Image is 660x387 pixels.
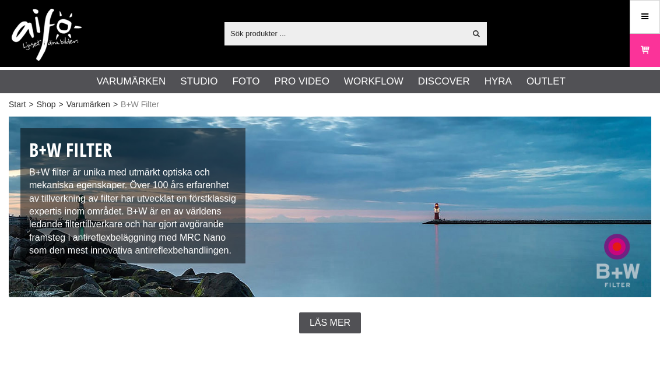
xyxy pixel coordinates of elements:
h1: B+W Filter [29,137,237,163]
span: Läs mer [310,318,350,328]
span: B+W Filter [121,98,159,111]
a: Workflow [344,74,403,89]
a: Pro Video [274,74,329,89]
img: logo.png [12,9,82,61]
a: Foto [232,74,259,89]
a: Shop [37,98,56,111]
a: Outlet [526,74,566,89]
a: Studio [180,74,217,89]
a: Varumärken [97,74,166,89]
span: > [113,98,118,111]
a: Hyra [485,74,512,89]
a: Start [9,98,26,111]
a: Varumärken [66,98,110,111]
span: > [29,98,34,111]
input: Sök produkter ... [224,24,465,42]
div: B+W filter är unika med utmärkt optiska och mekaniska egenskaper. Över 100 års erfarenhet av till... [20,128,245,263]
span: > [58,98,63,111]
a: Discover [418,74,470,89]
img: B+W Filter [9,117,651,297]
